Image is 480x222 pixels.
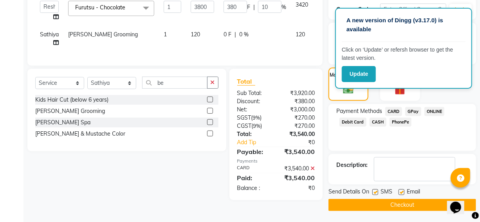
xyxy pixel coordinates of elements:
div: ₹380.00 [276,97,321,106]
div: [PERSON_NAME] Spa [35,118,90,127]
div: ( ) [231,122,276,130]
a: x [125,4,129,11]
span: 120 [296,31,305,38]
div: ₹3,000.00 [276,106,321,114]
span: 3420 [296,1,308,8]
div: Total: [231,130,276,138]
div: [PERSON_NAME] & Mustache Color [35,130,125,138]
span: GPay [405,107,421,116]
span: Payment Methods [336,107,382,115]
img: _cash.svg [340,83,357,95]
div: Coupon Code [336,5,380,14]
div: Balance : [231,184,276,192]
input: Search or Scan [142,77,208,89]
input: Enter Offer / Coupon Code [380,4,446,16]
span: SGST [237,114,251,121]
span: 9% [253,123,261,129]
button: Checkout [328,199,476,211]
div: [PERSON_NAME] Grooming [35,107,105,115]
span: CARD [385,107,402,116]
div: ₹3,540.00 [276,165,321,173]
div: ₹3,920.00 [276,89,321,97]
div: Discount: [231,97,276,106]
span: % [282,3,286,11]
div: Payable: [231,147,276,156]
span: PhonePe [390,118,412,127]
div: CARD [231,165,276,173]
span: SMS [381,188,392,197]
a: Add Tip [231,138,283,147]
img: _gift.svg [391,82,409,96]
div: Payments [237,158,315,165]
span: 9% [253,115,260,121]
span: [PERSON_NAME] Grooming [68,31,138,38]
div: ₹3,540.00 [276,130,321,138]
div: ₹0 [283,138,321,147]
span: Send Details On [328,188,369,197]
iframe: chat widget [447,191,472,214]
span: 0 F [224,30,231,39]
button: Update [342,66,376,82]
span: CGST [237,122,252,129]
div: ₹270.00 [276,114,321,122]
span: Sathiya [40,31,59,38]
div: Paid: [231,173,276,183]
div: ( ) [231,114,276,122]
div: ₹270.00 [276,122,321,130]
div: Sub Total: [231,89,276,97]
span: ONLINE [424,107,445,116]
div: Description: [336,161,368,169]
span: | [253,3,255,11]
span: Furutsu - Chocolate [75,4,125,11]
p: Click on ‘Update’ or refersh browser to get the latest version. [342,46,466,62]
span: F [247,3,250,11]
p: A new version of Dingg (v3.17.0) is available [346,16,461,34]
div: ₹0 [276,184,321,192]
span: 0 % [239,30,249,39]
button: Apply [449,4,472,16]
span: 1 [164,31,167,38]
div: ₹3,540.00 [276,147,321,156]
span: CASH [370,118,386,127]
div: ₹3,540.00 [276,173,321,183]
div: Kids Hair Cut (below 6 years) [35,96,108,104]
span: Email [407,188,420,197]
span: 120 [191,31,200,38]
span: Debit Card [339,118,366,127]
label: Manual Payment [330,72,367,79]
span: Total [237,77,255,86]
div: Net: [231,106,276,114]
span: | [235,30,236,39]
